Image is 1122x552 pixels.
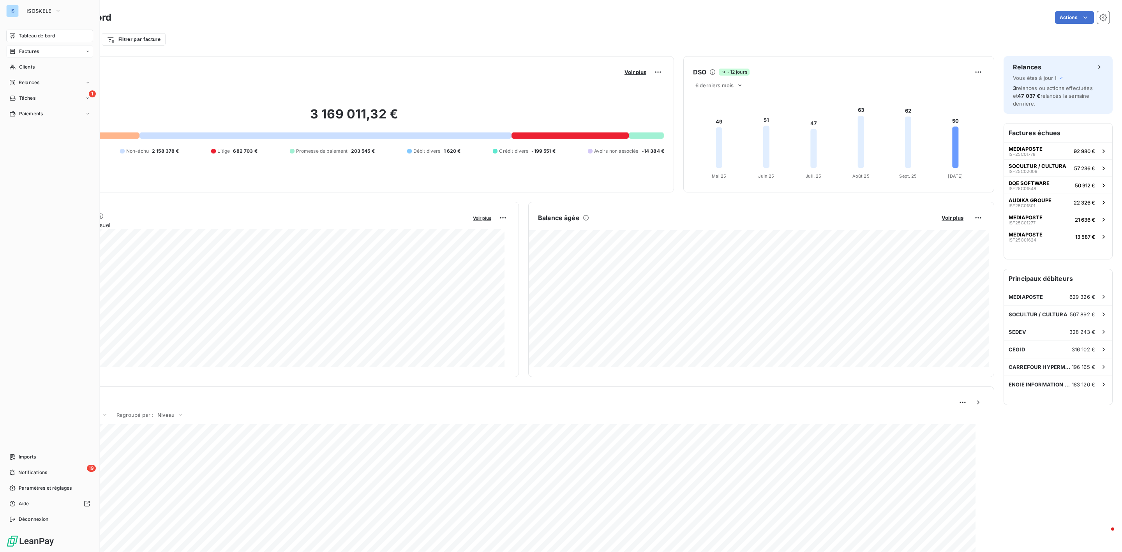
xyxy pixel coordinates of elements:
span: SEDEV [1009,329,1026,335]
span: 328 243 € [1069,329,1095,335]
span: 3 [1013,85,1016,91]
span: ENGIE INFORMATION ET TECHNOLOGIES (DGP) [1009,381,1072,388]
span: Regroupé par : [116,412,153,418]
span: ISF25C01624 [1009,238,1036,242]
tspan: [DATE] [948,173,963,179]
span: 92 980 € [1074,148,1095,154]
span: 19 [87,465,96,472]
button: AUDIKA GROUPEISF25C0180122 326 € [1004,194,1112,211]
button: Filtrer par facture [102,33,166,46]
span: MEDIAPOSTE [1009,294,1043,300]
span: Paramètres et réglages [19,485,72,492]
span: Chiffre d'affaires mensuel [44,221,467,229]
span: 316 102 € [1072,346,1095,353]
tspan: Juil. 25 [806,173,821,179]
span: 196 165 € [1072,364,1095,370]
span: 629 326 € [1069,294,1095,300]
button: Voir plus [471,214,494,221]
span: 57 236 € [1074,165,1095,171]
button: Actions [1055,11,1094,24]
span: ISOSKELE [26,8,52,14]
span: Promesse de paiement [296,148,348,155]
tspan: Sept. 25 [899,173,917,179]
span: Tableau de bord [19,32,55,39]
span: 13 587 € [1075,234,1095,240]
span: 1 620 € [444,148,461,155]
span: AUDIKA GROUPE [1009,197,1051,203]
span: Factures [19,48,39,55]
h6: Factures échues [1004,123,1112,142]
span: 183 120 € [1072,381,1095,388]
span: ISF25C01778 [1009,152,1036,157]
span: MEDIAPOSTE [1009,214,1043,220]
span: 682 703 € [233,148,257,155]
span: SOCULTUR / CULTURA [1009,311,1067,317]
h6: DSO [693,67,706,77]
h6: Principaux débiteurs [1004,269,1112,288]
span: DQE SOFTWARE [1009,180,1050,186]
button: MEDIAPOSTEISF25C0162413 587 € [1004,228,1112,245]
span: -12 jours [719,69,749,76]
span: Déconnexion [19,516,49,523]
div: IS [6,5,19,17]
span: CARREFOUR HYPERMARCHES [1009,364,1072,370]
button: MEDIAPOSTEISF25C0127721 636 € [1004,211,1112,228]
span: 21 636 € [1075,217,1095,223]
span: Relances [19,79,39,86]
span: Notifications [18,469,47,476]
span: ISF25C01277 [1009,220,1036,225]
span: -14 384 € [642,148,664,155]
span: 2 158 378 € [152,148,179,155]
span: ISF25C01548 [1009,186,1036,191]
span: MEDIAPOSTE [1009,231,1043,238]
a: Aide [6,497,93,510]
button: SOCULTUR / CULTURAISF25C0200957 236 € [1004,159,1112,176]
h6: Balance âgée [538,213,580,222]
span: Niveau [157,412,175,418]
span: 203 545 € [351,148,375,155]
span: 50 912 € [1075,182,1095,189]
iframe: Intercom live chat [1096,526,1114,544]
span: CEGID [1009,346,1025,353]
span: Tâches [19,95,35,102]
span: 1 [89,90,96,97]
tspan: Août 25 [852,173,870,179]
span: ISF25C01801 [1009,203,1035,208]
button: Voir plus [622,69,649,76]
h6: Relances [1013,62,1041,72]
span: Crédit divers [499,148,528,155]
span: Aide [19,500,29,507]
span: MEDIAPOSTE [1009,146,1043,152]
button: MEDIAPOSTEISF25C0177892 980 € [1004,142,1112,159]
tspan: Mai 25 [712,173,726,179]
button: Voir plus [939,214,966,221]
tspan: Juin 25 [758,173,774,179]
span: ISF25C02009 [1009,169,1037,174]
span: Vous êtes à jour ! [1013,75,1057,81]
h2: 3 169 011,32 € [44,106,664,130]
span: -199 551 € [531,148,556,155]
span: Clients [19,63,35,71]
span: Voir plus [942,215,963,221]
span: 567 892 € [1070,311,1095,317]
span: SOCULTUR / CULTURA [1009,163,1066,169]
span: 6 derniers mois [695,82,734,88]
span: Débit divers [413,148,441,155]
span: 22 326 € [1074,199,1095,206]
span: Avoirs non associés [594,148,639,155]
span: Voir plus [625,69,646,75]
span: Imports [19,453,36,460]
span: Non-échu [126,148,149,155]
span: 47 037 € [1018,93,1040,99]
img: Logo LeanPay [6,535,55,547]
span: Voir plus [473,215,491,221]
span: Litige [217,148,230,155]
span: Paiements [19,110,43,117]
span: relances ou actions effectuées et relancés la semaine dernière. [1013,85,1093,107]
button: DQE SOFTWAREISF25C0154850 912 € [1004,176,1112,194]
